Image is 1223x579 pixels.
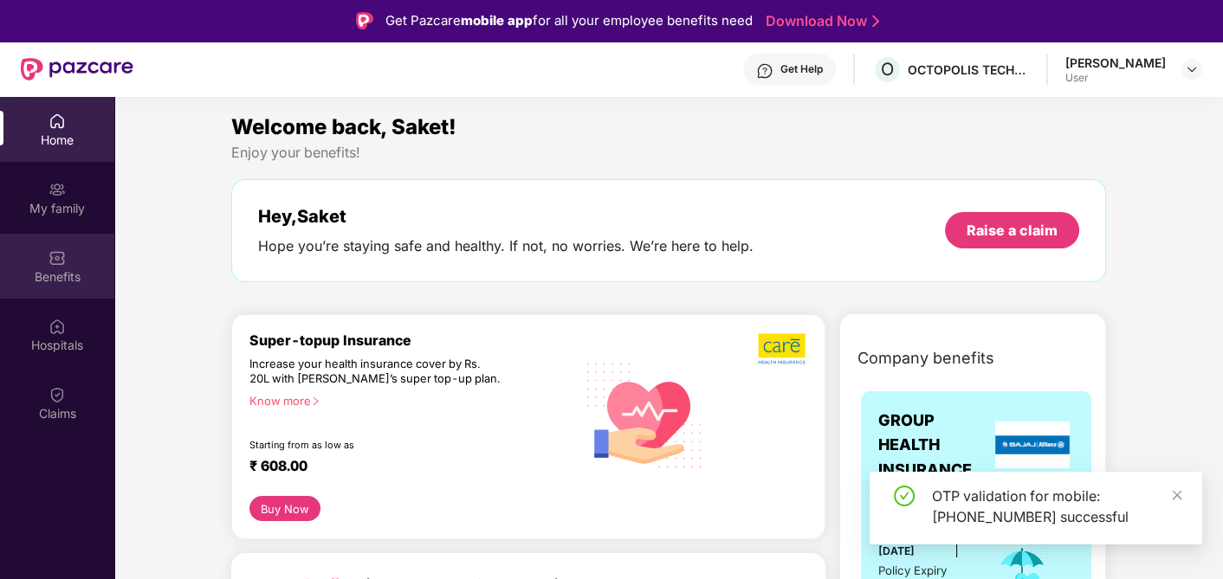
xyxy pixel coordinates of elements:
img: svg+xml;base64,PHN2ZyBpZD0iQ2xhaW0iIHhtbG5zPSJodHRwOi8vd3d3LnczLm9yZy8yMDAwL3N2ZyIgd2lkdGg9IjIwIi... [49,386,66,403]
img: insurerLogo [995,421,1070,468]
div: Hope you’re staying safe and healthy. If not, no worries. We’re here to help. [258,237,754,255]
img: New Pazcare Logo [21,58,133,80]
img: Stroke [872,12,879,30]
img: b5dec4f62d2307b9de63beb79f102df3.png [758,332,807,365]
img: svg+xml;base64,PHN2ZyBpZD0iSGVscC0zMngzMiIgeG1sbnM9Imh0dHA6Ly93d3cudzMub3JnLzIwMDAvc3ZnIiB3aWR0aD... [756,62,773,80]
div: OTP validation for mobile: [PHONE_NUMBER] successful [932,486,1181,527]
img: svg+xml;base64,PHN2ZyB3aWR0aD0iMjAiIGhlaWdodD0iMjAiIHZpZXdCb3g9IjAgMCAyMCAyMCIgZmlsbD0ibm9uZSIgeG... [49,181,66,198]
span: Welcome back, Saket! [231,114,456,139]
a: Download Now [766,12,874,30]
strong: mobile app [461,12,533,29]
span: Company benefits [857,346,994,370]
div: Raise a claim [967,221,1058,240]
div: User [1065,71,1166,85]
img: svg+xml;base64,PHN2ZyBpZD0iQmVuZWZpdHMiIHhtbG5zPSJodHRwOi8vd3d3LnczLm9yZy8yMDAwL3N2ZyIgd2lkdGg9Ij... [49,249,66,267]
div: Enjoy your benefits! [231,144,1106,162]
img: svg+xml;base64,PHN2ZyBpZD0iSG9tZSIgeG1sbnM9Imh0dHA6Ly93d3cudzMub3JnLzIwMDAvc3ZnIiB3aWR0aD0iMjAiIG... [49,113,66,130]
img: svg+xml;base64,PHN2ZyBpZD0iSG9zcGl0YWxzIiB4bWxucz0iaHR0cDovL3d3dy53My5vcmcvMjAwMC9zdmciIHdpZHRoPS... [49,318,66,335]
img: Logo [356,12,373,29]
button: Buy Now [249,496,320,521]
div: ₹ 608.00 [249,458,558,479]
div: Get Help [780,62,823,76]
span: GROUP HEALTH INSURANCE [878,409,991,482]
div: Starting from as low as [249,439,501,451]
span: O [881,59,894,80]
div: Super-topup Insurance [249,332,575,349]
div: [PERSON_NAME] [1065,55,1166,71]
img: svg+xml;base64,PHN2ZyBpZD0iRHJvcGRvd24tMzJ4MzIiIHhtbG5zPSJodHRwOi8vd3d3LnczLm9yZy8yMDAwL3N2ZyIgd2... [1185,62,1199,76]
div: OCTOPOLIS TECHNOLOGIES PRIVATE LIMITED [908,61,1029,78]
span: right [311,396,320,406]
div: Know more [249,394,565,406]
div: Increase your health insurance cover by Rs. 20L with [PERSON_NAME]’s super top-up plan. [249,357,500,386]
span: check-circle [894,486,915,506]
div: Get Pazcare for all your employee benefits need [385,10,753,31]
span: close [1171,489,1183,501]
div: Hey, Saket [258,206,754,227]
img: svg+xml;base64,PHN2ZyB4bWxucz0iaHR0cDovL3d3dy53My5vcmcvMjAwMC9zdmciIHhtbG5zOnhsaW5rPSJodHRwOi8vd3... [575,344,715,486]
